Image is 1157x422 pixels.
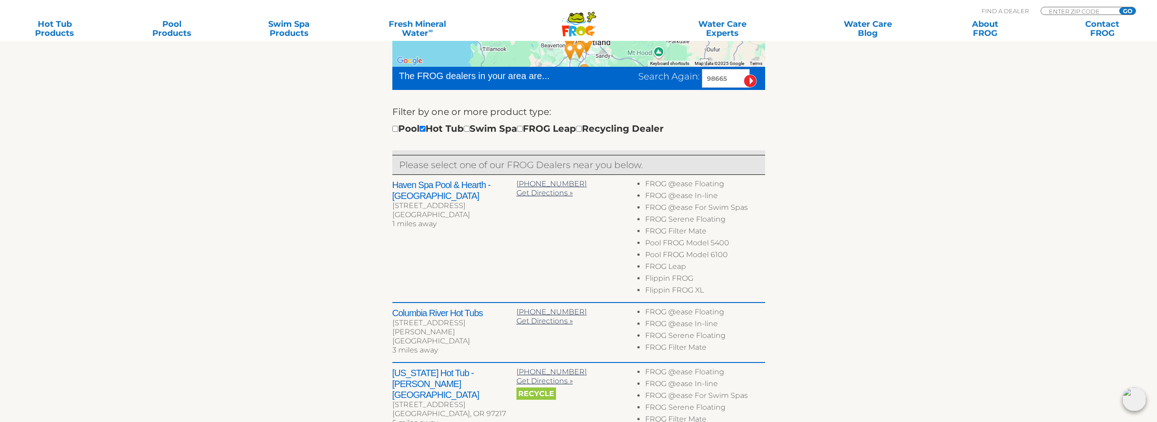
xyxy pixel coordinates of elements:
[516,179,587,188] a: [PHONE_NUMBER]
[428,27,433,34] sup: ∞
[645,250,765,262] li: Pool FROG Model 6100
[516,377,573,385] a: Get Directions »
[399,69,582,83] div: The FROG dealers in your area are...
[638,71,700,82] span: Search Again:
[577,30,598,55] div: Haven Spa Pool & Hearth - Clackamas - 20 miles away.
[392,337,516,346] div: [GEOGRAPHIC_DATA]
[516,387,556,400] span: Recycle
[1048,7,1109,15] input: Zip Code Form
[1122,387,1146,411] img: openIcon
[392,400,516,409] div: [STREET_ADDRESS]
[645,238,765,250] li: Pool FROG Model 5400
[392,179,516,201] h2: Haven Spa Pool & Hearth - [GEOGRAPHIC_DATA]
[576,31,597,56] div: Classic Pool, Spa & Hearth - Eastside - 21 miles away.
[822,20,913,38] a: Water CareBlog
[645,227,765,238] li: FROG Filter Mate
[645,391,765,403] li: FROG @ease For Swim Spas
[392,121,664,136] div: Pool Hot Tub Swim Spa FROG Leap Recycling Dealer
[982,7,1029,15] p: Find A Dealer
[392,201,516,210] div: [STREET_ADDRESS]
[645,286,765,298] li: Flippin FROG XL
[126,20,217,38] a: PoolProducts
[695,61,744,66] span: Map data ©2025 Google
[645,343,765,355] li: FROG Filter Mate
[645,203,765,215] li: FROG @ease For Swim Spas
[361,20,475,38] a: Fresh MineralWater∞
[744,74,757,88] input: Submit
[399,158,758,172] p: Please select one of our FROG Dealers near you below.
[395,55,425,67] a: Open this area in Google Maps (opens a new window)
[516,189,573,197] a: Get Directions »
[645,274,765,286] li: Flippin FROG
[645,179,765,191] li: FROG @ease Floating
[645,379,765,391] li: FROG @ease In-line
[395,55,425,67] img: Google
[645,215,765,227] li: FROG Serene Floating
[392,409,516,418] div: [GEOGRAPHIC_DATA], OR 97217
[516,317,573,325] a: Get Directions »
[1119,7,1136,15] input: GO
[940,20,1031,38] a: AboutFROG
[560,39,581,64] div: Oregon Hot Tub - Wilsonville - 25 miles away.
[648,20,796,38] a: Water CareExperts
[516,308,587,316] a: [PHONE_NUMBER]
[392,219,436,228] span: 1 miles away
[392,318,516,337] div: [STREET_ADDRESS][PERSON_NAME]
[650,60,689,67] button: Keyboard shortcuts
[574,60,595,85] div: The Pool & Spa Medic - 38 miles away.
[645,331,765,343] li: FROG Serene Floating
[392,308,516,318] h2: Columbia River Hot Tubs
[516,367,587,376] a: [PHONE_NUMBER]
[392,210,516,219] div: [GEOGRAPHIC_DATA]
[645,403,765,415] li: FROG Serene Floating
[750,61,762,66] a: Terms (opens in new tab)
[645,367,765,379] li: FROG @ease Floating
[569,38,590,62] div: The Pool & Spa House - West Linn - 24 miles away.
[392,104,551,119] label: Filter by one or more product type:
[645,262,765,274] li: FROG Leap
[9,20,100,38] a: Hot TubProducts
[243,20,334,38] a: Swim SpaProducts
[645,319,765,331] li: FROG @ease In-line
[645,191,765,203] li: FROG @ease In-line
[1057,20,1148,38] a: ContactFROG
[392,346,438,354] span: 3 miles away
[392,367,516,400] h2: [US_STATE] Hot Tub - [PERSON_NAME][GEOGRAPHIC_DATA]
[645,308,765,319] li: FROG @ease Floating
